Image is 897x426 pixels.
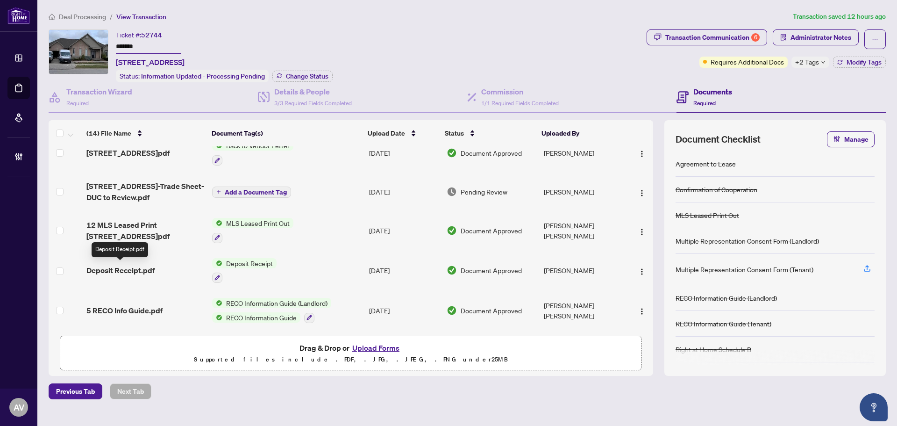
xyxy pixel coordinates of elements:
h4: Commission [481,86,559,97]
span: Status [445,128,464,138]
img: Status Icon [212,312,222,323]
span: [STREET_ADDRESS]-Trade Sheet-DUC to Review.pdf [86,181,205,203]
button: Change Status [272,71,333,82]
span: Document Approved [461,225,522,236]
span: Administrator Notes [790,30,851,45]
div: MLS Leased Print Out [676,210,739,220]
span: solution [780,34,787,41]
span: Requires Additional Docs [711,57,784,67]
span: Add a Document Tag [225,189,287,195]
div: Transaction Communication [665,30,760,45]
article: Transaction saved 12 hours ago [793,11,886,22]
span: down [821,60,826,65]
span: 5 RECO Info Guide.pdf [86,305,163,316]
button: Previous Tab [49,383,102,399]
button: Status IconBack to Vendor Letter [212,140,293,166]
img: Document Status [447,187,457,197]
td: [DATE] [365,173,443,210]
td: [PERSON_NAME] [PERSON_NAME] [540,290,626,331]
div: RECO Information Guide (Landlord) [676,293,777,303]
span: ellipsis [872,36,878,43]
img: Logo [638,268,646,275]
img: logo [7,7,30,24]
img: Status Icon [212,258,222,268]
button: Administrator Notes [773,29,859,45]
button: Status IconMLS Leased Print Out [212,218,293,243]
span: Pending Review [461,187,507,197]
span: [STREET_ADDRESS] [116,57,185,68]
img: Document Status [447,148,457,158]
span: Deposit Receipt [222,258,277,268]
button: Transaction Communication6 [647,29,767,45]
div: Agreement to Lease [676,159,736,169]
img: Logo [638,150,646,158]
span: home [49,14,55,20]
img: IMG-W12316920_1.jpg [49,30,108,74]
span: Deal Processing [59,13,106,21]
span: Change Status [286,73,328,79]
button: Logo [634,263,649,278]
button: Next Tab [110,383,151,399]
li: / [110,11,113,22]
h4: Transaction Wizard [66,86,132,97]
div: RECO Information Guide (Tenant) [676,318,771,329]
img: Logo [638,228,646,235]
span: Required [66,100,89,107]
span: MLS Leased Print Out [222,218,293,228]
span: Previous Tab [56,384,95,399]
td: [PERSON_NAME] [PERSON_NAME] [540,331,626,371]
span: Manage [844,132,869,147]
img: Logo [638,308,646,315]
button: Upload Forms [349,342,402,354]
th: Status [441,120,538,146]
span: Deposit Receipt.pdf [86,265,155,276]
button: Manage [827,131,875,147]
img: Document Status [447,305,457,316]
span: AV [14,401,24,414]
span: RECO Information Guide [222,312,300,323]
span: Document Approved [461,305,522,316]
span: 1/1 Required Fields Completed [481,100,559,107]
th: (14) File Name [83,120,208,146]
span: Information Updated - Processing Pending [141,72,265,80]
span: Upload Date [368,128,405,138]
div: Right at Home Schedule B [676,344,751,354]
th: Document Tag(s) [208,120,364,146]
div: Confirmation of Cooperation [676,184,757,195]
button: Modify Tags [833,57,886,68]
button: Logo [634,145,649,160]
td: [PERSON_NAME] [540,251,626,291]
img: Status Icon [212,298,222,308]
button: Logo [634,223,649,238]
h4: Details & People [274,86,352,97]
span: Drag & Drop or [299,342,402,354]
button: Status IconDeposit Receipt [212,258,277,283]
span: RECO Information Guide (Landlord) [222,298,331,308]
span: (14) File Name [86,128,131,138]
span: 3/3 Required Fields Completed [274,100,352,107]
td: [DATE] [365,210,443,251]
td: [PERSON_NAME] [540,133,626,173]
div: 6 [751,33,760,42]
button: Status IconRECO Information Guide (Landlord)Status IconRECO Information Guide [212,298,331,323]
span: 12 MLS Leased Print [STREET_ADDRESS]pdf [86,219,205,242]
img: Status Icon [212,218,222,228]
span: plus [216,189,221,194]
span: Document Approved [461,265,522,275]
button: Open asap [860,393,888,421]
th: Upload Date [364,120,441,146]
span: 52744 [141,31,162,39]
td: [DATE] [365,133,443,173]
span: Document Checklist [676,133,761,146]
img: Logo [638,189,646,196]
button: Add a Document Tag [212,187,291,198]
div: Multiple Representation Consent Form (Tenant) [676,264,813,274]
button: Logo [634,303,649,318]
td: [DATE] [365,331,443,371]
div: Deposit Receipt.pdf [92,242,148,257]
td: [PERSON_NAME] [PERSON_NAME] [540,210,626,251]
span: Required [693,100,716,107]
img: Document Status [447,225,457,236]
td: [DATE] [365,290,443,331]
